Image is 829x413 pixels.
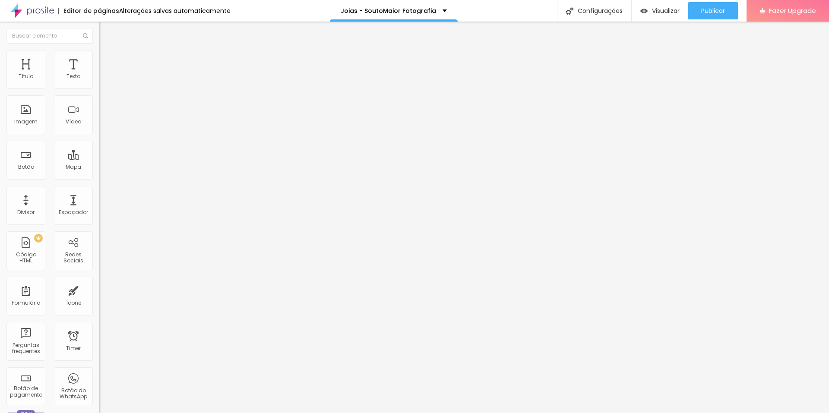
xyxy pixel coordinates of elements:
[688,2,738,19] button: Publicar
[66,345,81,351] div: Timer
[566,7,573,15] img: Icone
[341,8,436,14] p: Joias - SoutoMaior Fotografia
[17,209,35,215] div: Divisor
[640,7,648,15] img: view-1.svg
[701,7,725,14] span: Publicar
[56,252,90,264] div: Redes Sociais
[58,8,119,14] div: Editor de páginas
[652,7,680,14] span: Visualizar
[66,73,80,79] div: Texto
[56,388,90,400] div: Botão do WhatsApp
[6,28,93,44] input: Buscar elemento
[99,22,829,413] iframe: Editor
[18,164,34,170] div: Botão
[59,209,88,215] div: Espaçador
[9,252,43,264] div: Código HTML
[632,2,688,19] button: Visualizar
[19,73,33,79] div: Título
[66,119,81,125] div: Vídeo
[66,164,81,170] div: Mapa
[66,300,81,306] div: Ícone
[769,7,816,14] span: Fazer Upgrade
[119,8,231,14] div: Alterações salvas automaticamente
[12,300,40,306] div: Formulário
[9,385,43,398] div: Botão de pagamento
[14,119,38,125] div: Imagem
[83,33,88,38] img: Icone
[9,342,43,355] div: Perguntas frequentes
